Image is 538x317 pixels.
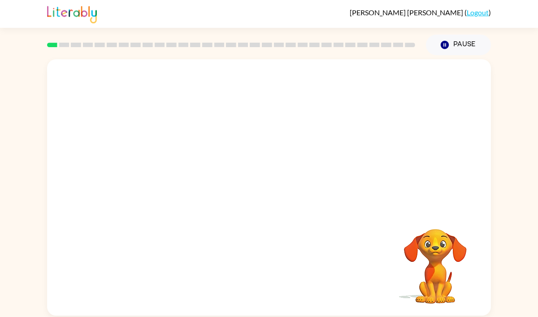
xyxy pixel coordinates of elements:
span: [PERSON_NAME] [PERSON_NAME] [350,8,464,17]
a: Logout [467,8,489,17]
button: Pause [426,35,491,55]
div: ( ) [350,8,491,17]
img: Literably [47,4,97,23]
video: Your browser must support playing .mp4 files to use Literably. Please try using another browser. [390,215,480,305]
